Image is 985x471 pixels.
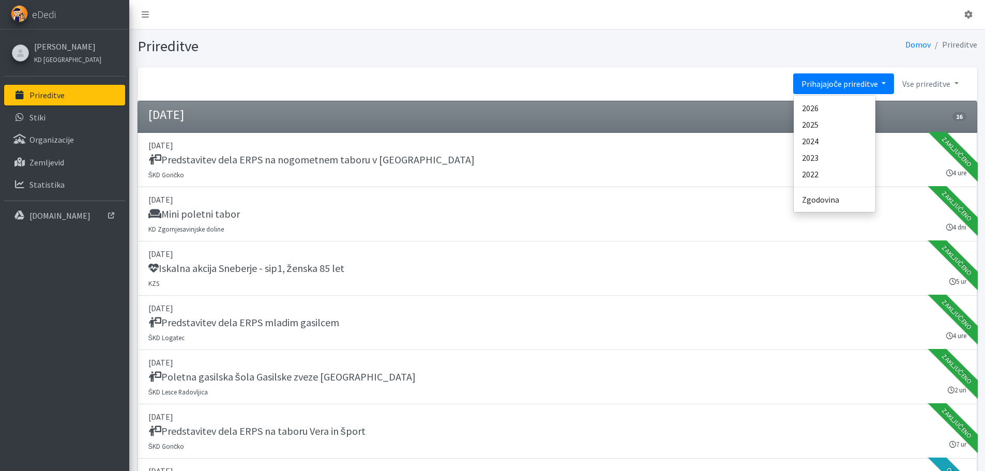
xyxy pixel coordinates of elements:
[138,187,977,241] a: [DATE] Mini poletni tabor KD Zgornjesavinjske doline 4 dni Zaključeno
[148,442,185,450] small: ŠKD Goričko
[138,350,977,404] a: [DATE] Poletna gasilska šola Gasilske zveze [GEOGRAPHIC_DATA] ŠKD Lesce Radovljica 2 uri Zaključeno
[4,85,125,105] a: Prireditve
[29,179,65,190] p: Statistika
[4,152,125,173] a: Zemljevid
[148,108,184,123] h4: [DATE]
[148,225,224,233] small: KD Zgornjesavinjske doline
[29,157,64,168] p: Zemljevid
[148,248,966,260] p: [DATE]
[148,154,475,166] h5: Predstavitev dela ERPS na nogometnem taboru v [GEOGRAPHIC_DATA]
[29,210,90,221] p: [DOMAIN_NAME]
[931,37,977,52] li: Prireditve
[148,411,966,423] p: [DATE]
[148,333,185,342] small: ŠKD Logatec
[138,296,977,350] a: [DATE] Predstavitev dela ERPS mladim gasilcem ŠKD Logatec 4 ure Zaključeno
[794,166,875,183] a: 2022
[148,371,416,383] h5: Poletna gasilska šola Gasilske zveze [GEOGRAPHIC_DATA]
[34,55,101,64] small: KD [GEOGRAPHIC_DATA]
[29,112,46,123] p: Stiki
[148,356,966,369] p: [DATE]
[794,100,875,116] a: 2026
[34,40,101,53] a: [PERSON_NAME]
[148,279,159,287] small: KZS
[905,39,931,50] a: Domov
[4,174,125,195] a: Statistika
[4,129,125,150] a: Organizacije
[894,73,966,94] a: Vse prireditve
[138,241,977,296] a: [DATE] Iskalna akcija Sneberje - sip1, ženska 85 let KZS 5 ur Zaključeno
[138,37,554,55] h1: Prireditve
[794,133,875,149] a: 2024
[794,191,875,208] a: Zgodovina
[794,149,875,166] a: 2023
[29,90,65,100] p: Prireditve
[148,171,185,179] small: ŠKD Goričko
[148,316,339,329] h5: Predstavitev dela ERPS mladim gasilcem
[29,134,74,145] p: Organizacije
[148,208,240,220] h5: Mini poletni tabor
[4,107,125,128] a: Stiki
[4,205,125,226] a: [DOMAIN_NAME]
[148,302,966,314] p: [DATE]
[793,73,894,94] a: Prihajajoče prireditve
[32,7,56,22] span: eDedi
[952,112,966,121] span: 16
[138,404,977,459] a: [DATE] Predstavitev dela ERPS na taboru Vera in šport ŠKD Goričko 7 ur Zaključeno
[148,388,208,396] small: ŠKD Lesce Radovljica
[794,116,875,133] a: 2025
[138,133,977,187] a: [DATE] Predstavitev dela ERPS na nogometnem taboru v [GEOGRAPHIC_DATA] ŠKD Goričko 4 ure Zaključeno
[148,139,966,151] p: [DATE]
[34,53,101,65] a: KD [GEOGRAPHIC_DATA]
[148,262,344,275] h5: Iskalna akcija Sneberje - sip1, ženska 85 let
[11,5,28,22] img: eDedi
[148,425,366,437] h5: Predstavitev dela ERPS na taboru Vera in šport
[148,193,966,206] p: [DATE]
